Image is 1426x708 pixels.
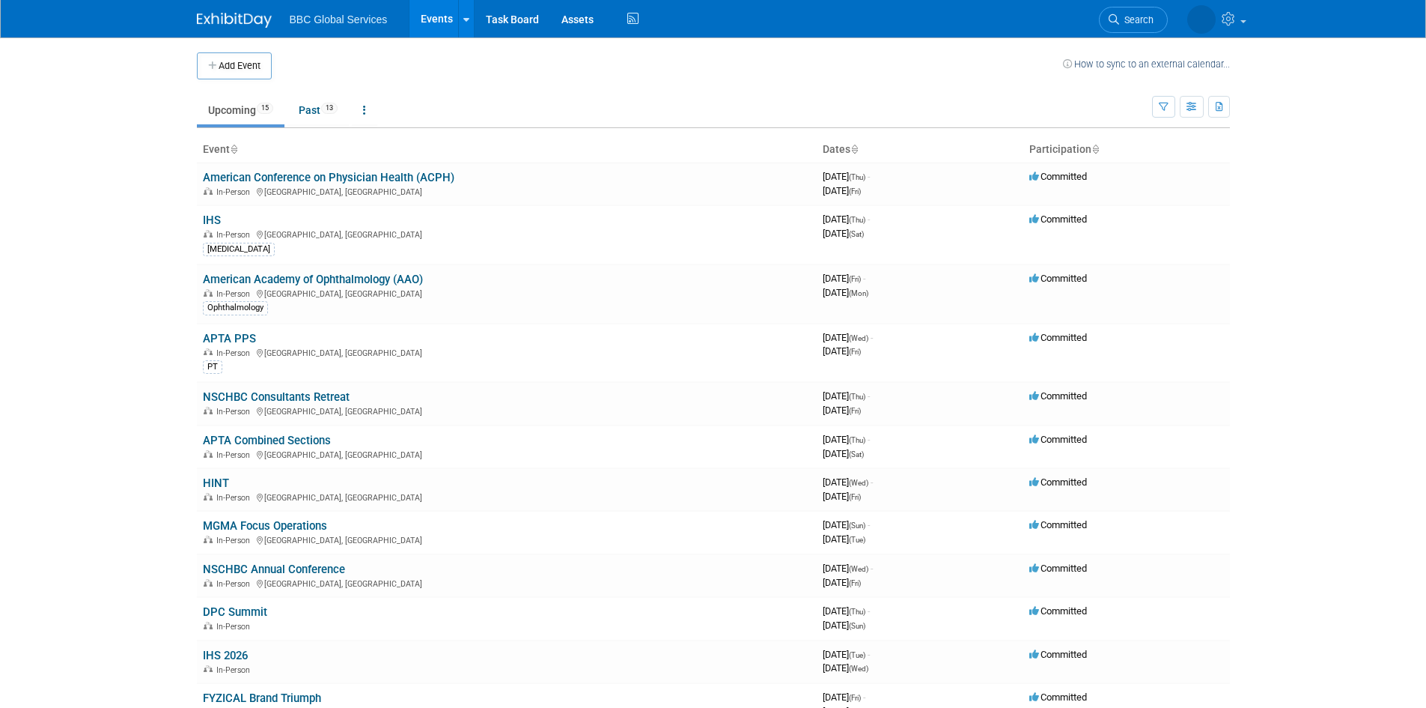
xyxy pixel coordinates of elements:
[849,450,864,459] span: (Sat)
[1029,519,1087,530] span: Committed
[823,171,870,182] span: [DATE]
[1023,137,1230,163] th: Participation
[823,273,865,284] span: [DATE]
[849,536,865,544] span: (Tue)
[849,665,868,673] span: (Wed)
[849,407,861,415] span: (Fri)
[203,346,811,358] div: [GEOGRAPHIC_DATA], [GEOGRAPHIC_DATA]
[850,143,858,155] a: Sort by Start Date
[871,332,873,343] span: -
[849,334,868,342] span: (Wed)
[823,214,870,225] span: [DATE]
[1029,476,1087,488] span: Committed
[321,103,338,114] span: 13
[203,287,811,299] div: [GEOGRAPHIC_DATA], [GEOGRAPHIC_DATA]
[868,434,870,445] span: -
[203,491,811,503] div: [GEOGRAPHIC_DATA], [GEOGRAPHIC_DATA]
[203,405,811,417] div: [GEOGRAPHIC_DATA], [GEOGRAPHIC_DATA]
[823,228,864,239] span: [DATE]
[204,187,213,195] img: In-Person Event
[203,434,331,447] a: APTA Combined Sections
[216,348,255,358] span: In-Person
[823,519,870,530] span: [DATE]
[823,185,861,196] span: [DATE]
[216,536,255,545] span: In-Person
[871,476,873,488] span: -
[849,521,865,530] span: (Sun)
[203,185,811,197] div: [GEOGRAPHIC_DATA], [GEOGRAPHIC_DATA]
[868,519,870,530] span: -
[1029,171,1087,182] span: Committed
[823,605,870,617] span: [DATE]
[203,243,275,256] div: [MEDICAL_DATA]
[1029,649,1087,660] span: Committed
[1029,563,1087,574] span: Committed
[1119,14,1154,25] span: Search
[849,173,865,181] span: (Thu)
[849,622,865,630] span: (Sun)
[823,491,861,502] span: [DATE]
[203,563,345,576] a: NSCHBC Annual Conference
[1029,390,1087,402] span: Committed
[868,214,870,225] span: -
[204,230,213,237] img: In-Person Event
[204,493,213,500] img: In-Person Event
[849,608,865,616] span: (Thu)
[1029,692,1087,703] span: Committed
[197,52,272,79] button: Add Event
[823,287,868,298] span: [DATE]
[863,273,865,284] span: -
[849,187,861,196] span: (Fri)
[216,622,255,632] span: In-Person
[203,519,327,533] a: MGMA Focus Operations
[849,289,868,297] span: (Mon)
[1029,434,1087,445] span: Committed
[1063,58,1230,70] a: How to sync to an external calendar...
[868,605,870,617] span: -
[203,301,268,315] div: Ophthalmology
[868,171,870,182] span: -
[849,565,868,573] span: (Wed)
[1091,143,1099,155] a: Sort by Participation Type
[868,649,870,660] span: -
[204,622,213,629] img: In-Person Event
[203,692,321,705] a: FYZICAL Brand Triumph
[287,96,349,124] a: Past13
[849,479,868,487] span: (Wed)
[203,214,221,227] a: IHS
[1187,5,1216,34] img: Nathan Bush
[1029,273,1087,284] span: Committed
[203,360,222,374] div: PT
[868,390,870,402] span: -
[849,651,865,659] span: (Tue)
[216,493,255,503] span: In-Person
[1029,332,1087,343] span: Committed
[823,390,870,402] span: [DATE]
[849,493,861,501] span: (Fri)
[203,228,811,240] div: [GEOGRAPHIC_DATA], [GEOGRAPHIC_DATA]
[204,536,213,543] img: In-Person Event
[197,96,284,124] a: Upcoming15
[849,230,864,238] span: (Sat)
[216,289,255,299] span: In-Person
[203,273,423,286] a: American Academy of Ophthalmology (AAO)
[203,605,267,619] a: DPC Summit
[823,405,861,416] span: [DATE]
[823,332,873,343] span: [DATE]
[871,563,873,574] span: -
[203,476,229,490] a: HINT
[203,577,811,589] div: [GEOGRAPHIC_DATA], [GEOGRAPHIC_DATA]
[204,579,213,587] img: In-Person Event
[203,649,248,662] a: IHS 2026
[1099,7,1168,33] a: Search
[216,665,255,675] span: In-Person
[204,407,213,414] img: In-Person Event
[863,692,865,703] span: -
[216,187,255,197] span: In-Person
[823,577,861,588] span: [DATE]
[204,348,213,356] img: In-Person Event
[203,171,454,184] a: American Conference on Physician Health (ACPH)
[823,434,870,445] span: [DATE]
[203,332,256,345] a: APTA PPS
[823,448,864,459] span: [DATE]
